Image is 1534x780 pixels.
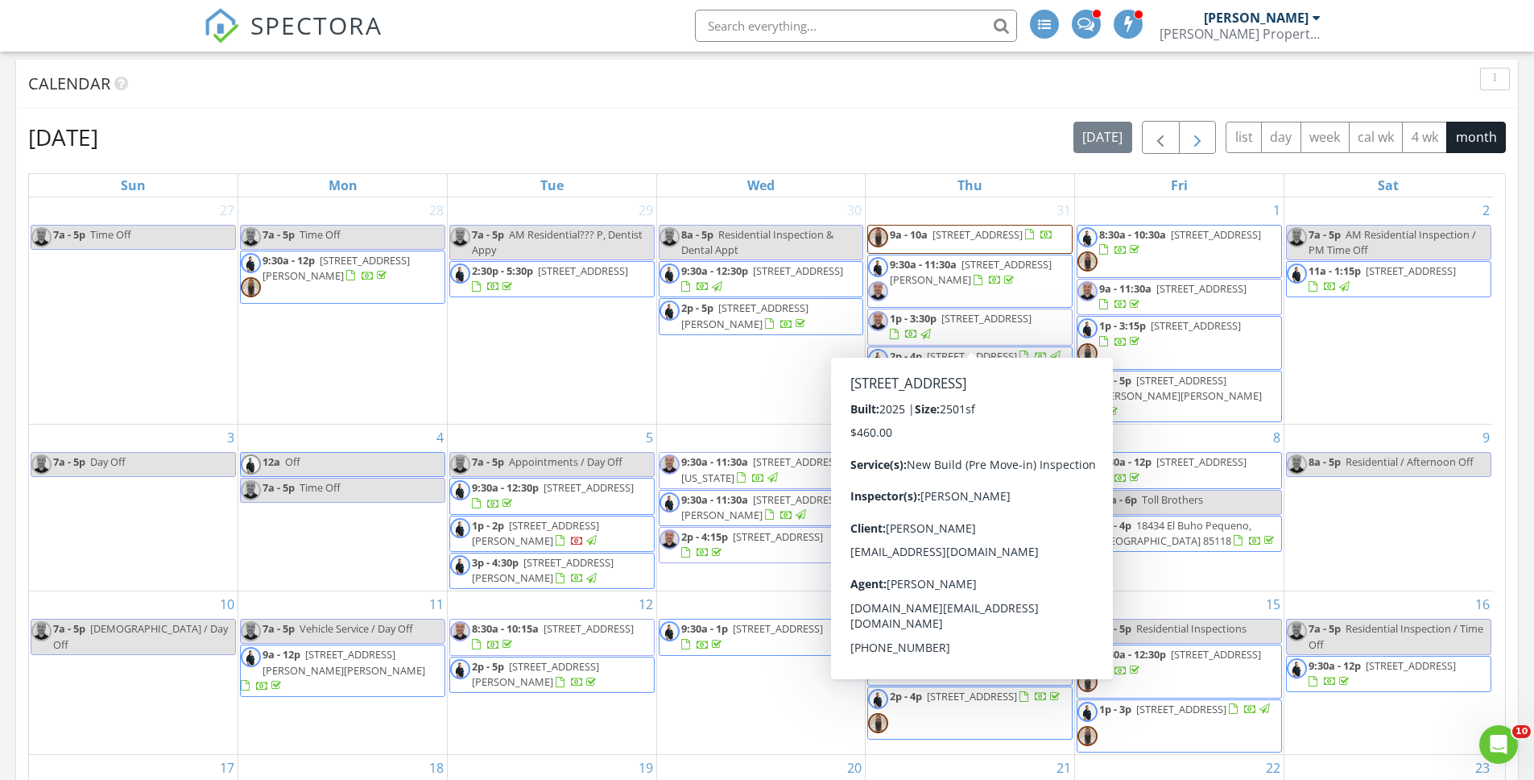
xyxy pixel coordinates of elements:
[866,591,1075,755] td: Go to August 14, 2025
[681,263,843,293] a: 9:30a - 12:30p [STREET_ADDRESS]
[659,490,864,526] a: 9:30a - 11:30a [STREET_ADDRESS][PERSON_NAME]
[472,659,599,689] a: 2p - 5p [STREET_ADDRESS][PERSON_NAME]
[867,649,1073,686] a: 9:30a - 11:30a [STREET_ADDRESS]
[263,480,295,495] span: 7a - 5p
[1171,227,1261,242] span: [STREET_ADDRESS]
[238,425,448,591] td: Go to August 4, 2025
[544,621,634,636] span: [STREET_ADDRESS]
[1077,371,1282,423] a: 4p - 5p [STREET_ADDRESS][PERSON_NAME][PERSON_NAME]
[868,227,888,247] img: resized_resized_img_1997_1746149607917_1746149609259.jpeg
[1099,621,1131,636] span: 7a - 5p
[733,529,823,544] span: [STREET_ADDRESS]
[241,253,261,273] img: jeremy_headshot.jpg
[53,454,85,469] span: 7a - 5p
[1479,725,1518,764] iframe: Intercom live chat
[240,251,445,304] a: 9:30a - 12p [STREET_ADDRESS][PERSON_NAME]
[1077,518,1098,538] img: jeremy_headshot.jpg
[263,647,425,677] span: [STREET_ADDRESS][PERSON_NAME][PERSON_NAME]
[472,518,504,533] span: 1p - 2p
[1287,227,1307,247] img: img_2012.jpeg
[659,261,864,297] a: 9:30a - 12:30p [STREET_ADDRESS]
[1077,318,1098,338] img: jeremy_headshot.jpg
[1156,281,1247,296] span: [STREET_ADDRESS]
[656,197,866,425] td: Go to July 30, 2025
[1287,658,1307,678] img: jeremy_headshot.jpg
[1309,621,1341,636] span: 7a - 5p
[472,555,614,585] span: [STREET_ADDRESS][PERSON_NAME]
[1151,318,1241,333] span: [STREET_ADDRESS]
[472,227,504,242] span: 7a - 5p
[643,425,656,450] a: Go to August 5, 2025
[449,619,655,655] a: 8:30a - 10:15a [STREET_ADDRESS]
[450,263,470,284] img: jeremy_headshot.jpg
[472,621,539,636] span: 8:30a - 10:15a
[1287,263,1307,284] img: jeremy_headshot.jpg
[635,197,656,223] a: Go to July 29, 2025
[1309,454,1341,469] span: 8a - 5p
[449,657,655,693] a: 2p - 5p [STREET_ADDRESS][PERSON_NAME]
[844,197,865,223] a: Go to July 30, 2025
[868,311,888,331] img: img_2012.jpeg
[1309,621,1483,651] span: Residential Inspection / Time Off
[450,480,470,500] img: jeremy_headshot.jpg
[1446,122,1506,153] button: month
[1077,699,1282,753] a: 1p - 3p [STREET_ADDRESS]
[53,621,85,636] span: 7a - 5p
[472,518,599,548] span: [STREET_ADDRESS][PERSON_NAME]
[890,257,1052,287] span: [STREET_ADDRESS][PERSON_NAME]
[890,311,937,326] span: 1p - 3:30p
[1077,672,1098,692] img: resized_resized_img_1997_1746149607917_1746149609259.jpeg
[1099,647,1261,677] a: 9:30a - 12:30p [STREET_ADDRESS]
[472,659,599,689] span: [STREET_ADDRESS][PERSON_NAME]
[472,227,643,257] span: AM Residential??? P, Dentist Appy
[90,454,126,469] span: Day Off
[1099,454,1247,484] a: 9:30a - 12p [STREET_ADDRESS]
[1099,647,1166,662] span: 9:30a - 12:30p
[31,621,52,641] img: img_2012.jpeg
[1479,425,1493,450] a: Go to August 9, 2025
[1472,591,1493,617] a: Go to August 16, 2025
[695,10,1017,42] input: Search everything...
[844,591,865,617] a: Go to August 13, 2025
[1099,318,1146,333] span: 1p - 3:15p
[1053,591,1074,617] a: Go to August 14, 2025
[449,478,655,514] a: 9:30a - 12:30p [STREET_ADDRESS]
[29,197,238,425] td: Go to July 27, 2025
[450,555,470,575] img: jeremy_headshot.jpg
[635,591,656,617] a: Go to August 12, 2025
[1204,10,1309,26] div: [PERSON_NAME]
[31,454,52,475] img: img_2012.jpeg
[1346,454,1474,469] span: Residential / Afternoon Off
[656,591,866,755] td: Go to August 13, 2025
[241,647,261,667] img: jeremy_headshot.jpg
[449,553,655,589] a: 3p - 4:30p [STREET_ADDRESS][PERSON_NAME]
[217,197,238,223] a: Go to July 27, 2025
[1142,121,1180,154] button: Previous month
[753,263,843,278] span: [STREET_ADDRESS]
[1160,26,1321,42] div: Patterson Property Inspections
[1077,647,1098,667] img: jeremy_headshot.jpg
[204,22,382,56] a: SPECTORA
[867,687,1073,740] a: 2p - 4p [STREET_ADDRESS]
[659,301,680,321] img: jeremy_headshot.jpg
[1512,725,1531,738] span: 10
[1099,373,1131,388] span: 4p - 5p
[681,227,713,242] span: 8a - 5p
[659,621,680,641] img: jeremy_headshot.jpg
[868,281,888,301] img: img_2012.jpeg
[890,349,922,363] span: 2p - 4p
[263,454,280,469] span: 12a
[472,555,519,570] span: 3p - 4:30p
[1099,702,1131,716] span: 1p - 3p
[1136,621,1247,636] span: Residential Inspections
[868,652,888,672] img: jeremy_headshot.jpg
[1099,492,1137,507] span: 11a - 6p
[263,253,410,283] a: 9:30a - 12p [STREET_ADDRESS][PERSON_NAME]
[659,619,864,655] a: 9:30a - 1p [STREET_ADDRESS]
[681,454,843,484] span: [STREET_ADDRESS][US_STATE]
[472,555,614,585] a: 3p - 4:30p [STREET_ADDRESS][PERSON_NAME]
[1077,373,1098,393] img: jeremy_headshot.jpg
[28,73,110,94] span: Calendar
[263,621,295,636] span: 7a - 5p
[1099,518,1251,548] span: 18434 El Buho Pequeno, [GEOGRAPHIC_DATA] 85118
